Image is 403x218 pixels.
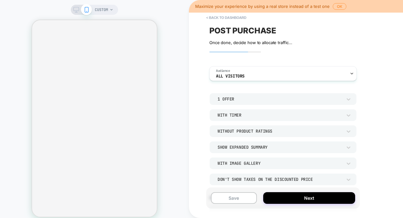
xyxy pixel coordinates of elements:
[203,13,249,23] button: < back to dashboard
[216,69,230,73] span: Audience
[218,177,342,182] div: Don't show taxes on the discounted price
[218,112,342,118] div: With Timer
[216,74,245,78] span: All Visitors
[95,5,108,15] span: CUSTOM
[263,192,355,204] button: Next
[218,129,342,134] div: Without Product Ratings
[333,3,346,10] button: OK
[218,161,342,166] div: With Image Gallery
[211,192,257,204] button: Save
[218,96,342,102] div: 1 Offer
[218,145,342,150] div: Show Expanded Summary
